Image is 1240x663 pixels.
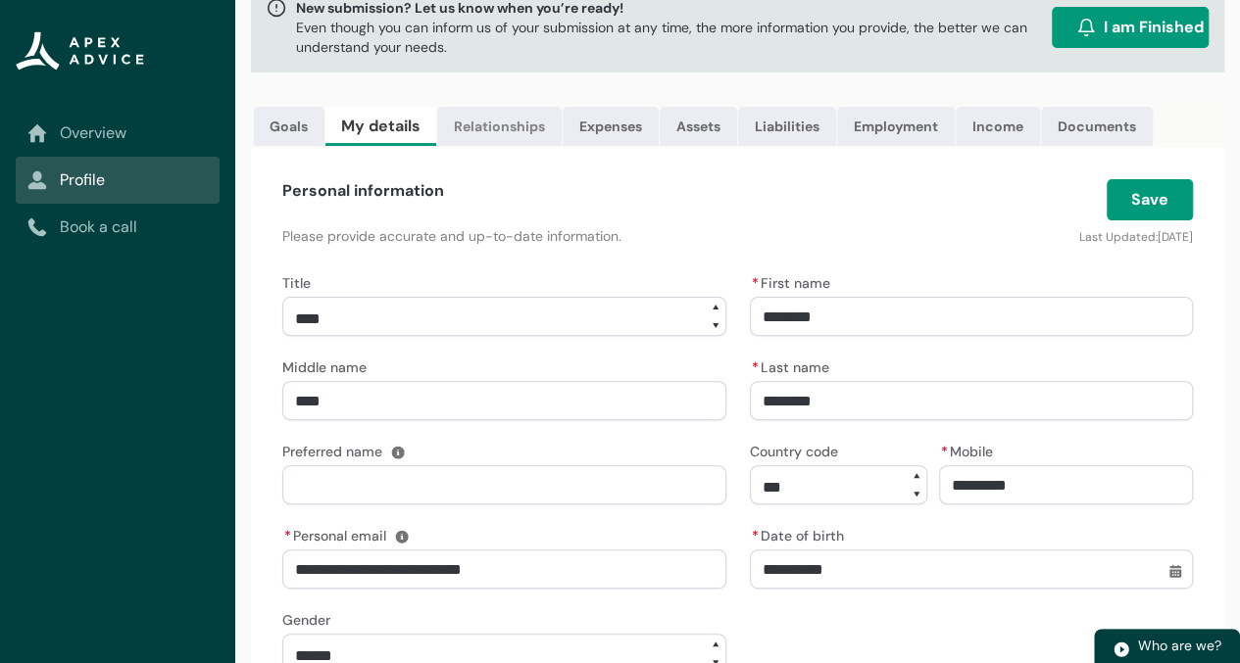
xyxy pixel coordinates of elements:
label: Date of birth [750,522,852,545]
button: Save [1107,179,1193,220]
img: alarm.svg [1076,18,1096,37]
nav: Sub page [16,110,220,251]
a: My details [325,107,436,146]
p: Please provide accurate and up-to-date information. [282,226,881,246]
a: Relationships [437,107,562,146]
span: Gender [282,611,330,629]
label: Last name [750,354,837,377]
label: Personal email [282,522,394,545]
a: Profile [27,168,208,192]
label: First name [750,269,838,293]
a: Assets [660,107,737,146]
span: Title [282,274,311,292]
img: play.svg [1113,640,1130,658]
a: Income [956,107,1040,146]
abbr: required [284,527,291,545]
img: Apex Advice Group [16,31,144,71]
abbr: required [752,527,759,545]
abbr: required [941,443,948,460]
span: Country code [750,443,838,460]
a: Overview [27,121,208,145]
lightning-formatted-date-time: [DATE] [1158,229,1193,245]
a: Expenses [563,107,659,146]
label: Preferred name [282,438,390,461]
span: I am Finished [1104,16,1204,39]
a: Book a call [27,215,208,239]
p: Even though you can inform us of your submission at any time, the more information you provide, t... [296,18,1044,57]
a: Documents [1041,107,1153,146]
a: Liabilities [738,107,836,146]
span: Who are we? [1138,637,1221,654]
button: I am Finished [1052,7,1209,48]
h4: Personal information [282,179,444,203]
a: Goals [254,107,324,146]
lightning-formatted-text: Last Updated: [1079,229,1158,245]
label: Middle name [282,354,374,377]
a: Employment [837,107,955,146]
abbr: required [752,358,759,376]
abbr: required [752,274,759,292]
label: Mobile [939,438,1001,461]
